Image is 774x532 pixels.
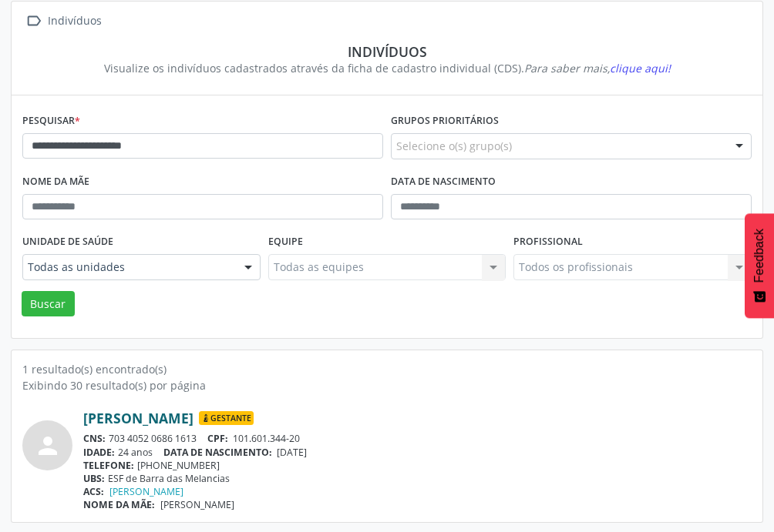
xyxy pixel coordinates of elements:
i: person [34,432,62,460]
div: 1 resultado(s) encontrado(s) [22,361,752,377]
span: TELEFONE: [83,459,134,472]
span: NOME DA MÃE: [83,498,155,511]
span: IDADE: [83,446,115,459]
div: Exibindo 30 resultado(s) por página [22,377,752,393]
div: Visualize os indivíduos cadastrados através da ficha de cadastro individual (CDS). [33,60,741,76]
label: Equipe [268,230,303,254]
span: clique aqui! [610,61,671,75]
i: Para saber mais, [524,61,671,75]
a: [PERSON_NAME] [83,410,193,427]
div: 24 anos [83,446,752,459]
span: Selecione o(s) grupo(s) [396,138,512,154]
div: Indivíduos [33,43,741,60]
span: DATA DE NASCIMENTO: [163,446,272,459]
label: Grupos prioritários [391,109,499,133]
button: Buscar [22,291,75,317]
span: CNS: [83,432,106,445]
span: [DATE] [277,446,307,459]
span: Todas as unidades [28,259,229,275]
span: Feedback [752,229,766,283]
div: 703 4052 0686 1613 [83,432,752,445]
span: Gestante [199,411,254,425]
i:  [22,10,45,32]
label: Nome da mãe [22,170,89,194]
button: Feedback - Mostrar pesquisa [745,213,774,318]
label: Pesquisar [22,109,80,133]
span: CPF: [207,432,228,445]
label: Data de nascimento [391,170,496,194]
a:  Indivíduos [22,10,104,32]
a: [PERSON_NAME] [109,485,183,498]
div: Indivíduos [45,10,104,32]
div: ESF de Barra das Melancias [83,472,752,485]
label: Unidade de saúde [22,230,113,254]
span: [PERSON_NAME] [160,498,234,511]
span: UBS: [83,472,105,485]
div: [PHONE_NUMBER] [83,459,752,472]
span: ACS: [83,485,104,498]
label: Profissional [513,230,583,254]
span: 101.601.344-20 [233,432,300,445]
